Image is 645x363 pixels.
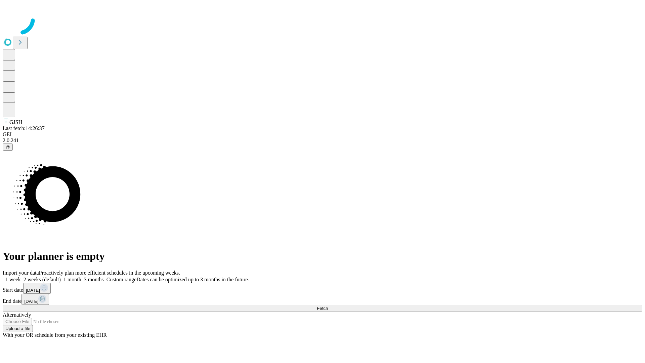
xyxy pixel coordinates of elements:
[3,125,45,131] span: Last fetch: 14:26:37
[3,137,642,144] div: 2.0.241
[26,288,40,293] span: [DATE]
[3,294,642,305] div: End date
[3,131,642,137] div: GEI
[84,277,104,282] span: 3 months
[24,299,38,304] span: [DATE]
[39,270,180,276] span: Proactively plan more efficient schedules in the upcoming weeks.
[106,277,136,282] span: Custom range
[3,283,642,294] div: Start date
[317,306,328,311] span: Fetch
[63,277,81,282] span: 1 month
[24,277,61,282] span: 2 weeks (default)
[21,294,49,305] button: [DATE]
[3,332,107,338] span: With your OR schedule from your existing EHR
[5,277,21,282] span: 1 week
[3,325,33,332] button: Upload a file
[3,250,642,263] h1: Your planner is empty
[3,312,31,318] span: Alternatively
[23,283,51,294] button: [DATE]
[136,277,249,282] span: Dates can be optimized up to 3 months in the future.
[3,144,13,151] button: @
[5,145,10,150] span: @
[3,305,642,312] button: Fetch
[9,119,22,125] span: GJSH
[3,270,39,276] span: Import your data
